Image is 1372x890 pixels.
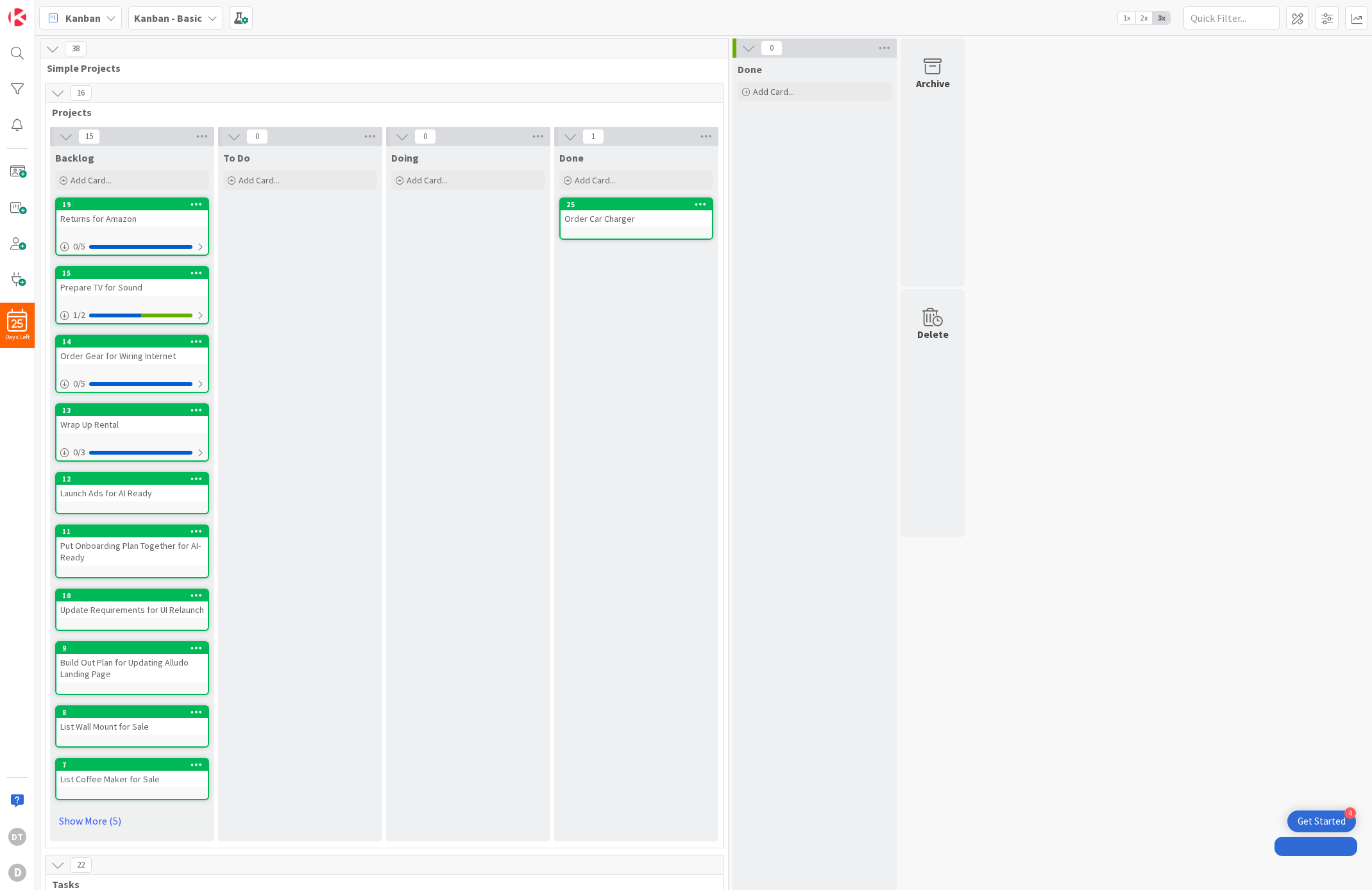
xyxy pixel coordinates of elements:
[56,405,208,433] div: 13Wrap Up Rental
[56,405,208,416] div: 13
[56,267,208,296] div: 15Prepare TV for Sound
[55,705,209,748] a: 8List Wall Mount for Sale
[561,210,712,227] div: Order Car Charger
[56,444,208,460] div: 0/3
[55,472,209,514] a: 12Launch Ads for AI Ready
[56,771,208,787] div: List Coffee Maker for Sale
[55,266,209,324] a: 15Prepare TV for Sound1/2
[761,40,783,56] span: 0
[1287,810,1356,832] div: Open Get Started checklist, remaining modules: 4
[73,377,85,390] span: 0 / 5
[62,474,208,483] div: 12
[561,199,712,210] div: 25
[56,707,208,718] div: 8
[414,129,436,144] span: 0
[8,8,26,26] img: Visit kanbanzone.com
[559,197,713,240] a: 25Order Car Charger
[73,446,85,459] span: 0 / 3
[916,76,950,91] div: Archive
[56,718,208,735] div: List Wall Mount for Sale
[55,589,209,631] a: 10Update Requirements for UI Relaunch
[56,485,208,501] div: Launch Ads for AI Ready
[8,828,26,846] div: DT
[56,590,208,601] div: 10
[56,267,208,279] div: 15
[239,174,280,186] span: Add Card...
[407,174,448,186] span: Add Card...
[561,199,712,227] div: 25Order Car Charger
[55,810,209,831] a: Show More (5)
[575,174,616,186] span: Add Card...
[47,62,712,74] span: Simple Projects
[56,199,208,210] div: 19
[56,348,208,364] div: Order Gear for Wiring Internet
[62,200,208,209] div: 19
[62,337,208,346] div: 14
[56,307,208,323] div: 1/2
[223,151,250,164] span: To Do
[56,473,208,501] div: 12Launch Ads for AI Ready
[55,403,209,462] a: 13Wrap Up Rental0/3
[70,85,92,101] span: 16
[56,601,208,618] div: Update Requirements for UI Relaunch
[559,151,584,164] span: Done
[65,41,87,56] span: 38
[56,473,208,485] div: 12
[246,129,268,144] span: 0
[70,857,92,873] span: 22
[56,537,208,566] div: Put Onboarding Plan Together for AI-Ready
[62,760,208,769] div: 7
[56,759,208,787] div: 7List Coffee Maker for Sale
[55,197,209,256] a: 19Returns for Amazon0/5
[56,526,208,566] div: 11Put Onboarding Plan Together for AI-Ready
[56,654,208,682] div: Build Out Plan for Updating Alludo Landing Page
[55,758,209,800] a: 7List Coffee Maker for Sale
[55,525,209,578] a: 11Put Onboarding Plan Together for AI-Ready
[56,759,208,771] div: 7
[56,642,208,682] div: 9Build Out Plan for Updating Alludo Landing Page
[78,129,100,144] span: 15
[56,239,208,255] div: 0/5
[56,279,208,296] div: Prepare TV for Sound
[1298,815,1346,828] div: Get Started
[566,200,712,209] div: 25
[917,326,949,342] div: Delete
[56,590,208,618] div: 10Update Requirements for UI Relaunch
[56,642,208,654] div: 9
[1344,807,1356,819] div: 4
[1118,12,1135,24] span: 1x
[52,106,707,119] span: Projects
[73,308,85,322] span: 1 / 2
[8,864,26,882] div: D
[56,210,208,227] div: Returns for Amazon
[55,641,209,695] a: 9Build Out Plan for Updating Alludo Landing Page
[55,335,209,393] a: 14Order Gear for Wiring Internet0/5
[65,10,101,26] span: Kanban
[391,151,419,164] span: Doing
[56,707,208,735] div: 8List Wall Mount for Sale
[1183,6,1280,29] input: Quick Filter...
[62,406,208,415] div: 13
[62,527,208,536] div: 11
[56,336,208,364] div: 14Order Gear for Wiring Internet
[56,416,208,433] div: Wrap Up Rental
[582,129,604,144] span: 1
[1135,12,1153,24] span: 2x
[73,240,85,253] span: 0 / 5
[56,376,208,392] div: 0/5
[134,12,202,24] b: Kanban - Basic
[738,63,762,76] span: Done
[62,708,208,717] div: 8
[62,644,208,653] div: 9
[55,151,94,164] span: Backlog
[12,319,23,328] span: 25
[1153,12,1170,24] span: 3x
[753,86,794,97] span: Add Card...
[62,591,208,600] div: 10
[62,269,208,278] div: 15
[56,199,208,227] div: 19Returns for Amazon
[71,174,112,186] span: Add Card...
[56,526,208,537] div: 11
[56,336,208,348] div: 14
